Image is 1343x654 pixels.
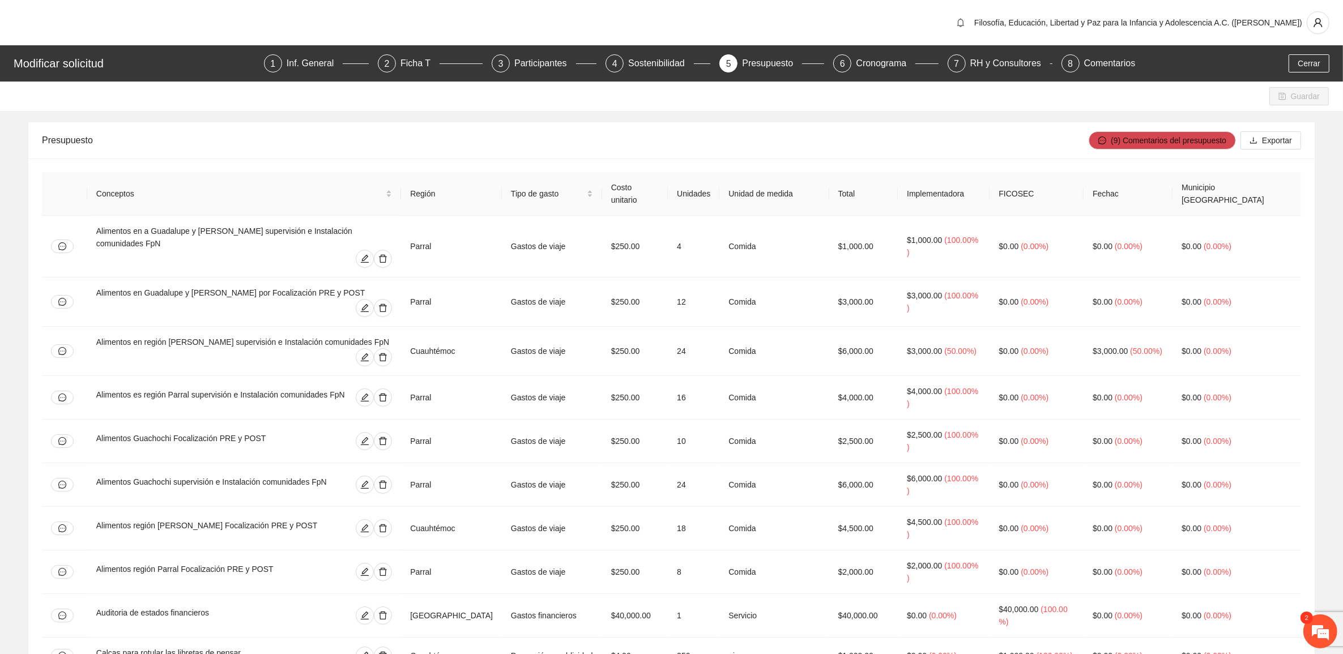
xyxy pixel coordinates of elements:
span: delete [374,611,391,620]
span: 6 [840,59,845,69]
td: Gastos de viaje [502,550,602,594]
span: delete [374,254,391,263]
div: Sostenibilidad [628,54,694,72]
span: ( 0.00% ) [1021,347,1048,356]
span: ( 0.00% ) [1115,524,1142,533]
span: ( 0.00% ) [1021,297,1048,306]
td: $6,000.00 [829,463,898,507]
span: delete [374,524,391,533]
div: [PERSON_NAME] [19,226,207,235]
span: ( 0.00% ) [1204,437,1231,446]
span: 2 [385,59,390,69]
button: edit [356,250,374,268]
div: Alimentos región [PERSON_NAME] Focalización PRE y POST [96,519,337,537]
span: $0.00 [1093,242,1112,251]
span: Adjuntar un archivo [196,344,207,355]
td: $2,500.00 [829,420,898,463]
td: Comida [719,277,829,327]
button: delete [374,348,392,366]
span: message [58,437,66,445]
span: message [58,242,66,250]
span: ( 0.00% ) [1204,567,1231,576]
div: Participantes [514,54,576,72]
td: $1,000.00 [829,216,898,277]
span: ( 0.00% ) [1115,393,1142,402]
span: Gracias [169,203,199,215]
span: edit [356,353,373,362]
span: $0.00 [1182,480,1201,489]
td: Gastos de viaje [502,463,602,507]
td: $250.00 [602,420,668,463]
td: Comida [719,463,829,507]
div: Comentarios [1084,54,1136,72]
td: $250.00 [602,327,668,376]
button: message [51,434,74,448]
span: ( 50.00% ) [1130,347,1162,356]
span: bell [952,18,969,27]
div: Alimentos región Parral Focalización PRE y POST [96,563,315,581]
button: message [51,240,74,253]
span: $0.00 [999,524,1018,533]
span: ( 0.00% ) [1115,611,1142,620]
div: 7RH y Consultores [948,54,1052,72]
button: edit [356,388,374,407]
td: Gastos de viaje [502,507,602,550]
div: 11:29 AM [161,198,207,220]
span: delete [374,437,391,446]
div: Inf. General [287,54,343,72]
span: message [58,298,66,306]
th: Región [401,172,502,216]
button: Cerrar [1289,54,1329,72]
td: Gastos de viaje [502,420,602,463]
span: (9) Comentarios del presupuesto [1111,134,1226,147]
button: delete [374,563,392,581]
span: edit [356,437,373,446]
span: $0.00 [1182,567,1201,576]
td: Gastos financieros [502,594,602,638]
span: message [58,394,66,401]
span: delete [374,304,391,313]
button: message [51,295,74,309]
span: $0.00 [999,242,1018,251]
span: delete [374,567,391,576]
div: Alimentos en Guadalupe y [PERSON_NAME] por Focalización PRE y POST [96,287,392,299]
td: Comida [719,420,829,463]
td: Cuauhtémoc [401,507,502,550]
td: [GEOGRAPHIC_DATA] [401,594,502,638]
span: 8 [1068,59,1073,69]
div: 11:35 AM [15,237,190,300]
td: 18 [668,507,719,550]
button: saveGuardar [1269,87,1329,105]
span: ( 0.00% ) [1204,611,1231,620]
span: delete [374,480,391,489]
em: Tú [24,243,46,256]
span: edit [356,254,373,263]
div: Alimentos en región [PERSON_NAME] supervisión e Instalación comunidades FpN [96,336,392,348]
span: $0.00 [1093,611,1112,620]
button: edit [356,432,374,450]
span: Enviar mensaje de voz [179,344,190,355]
td: Comida [719,550,829,594]
span: $2,500.00 [907,430,942,439]
div: 8Comentarios [1061,54,1136,72]
span: message [58,568,66,576]
span: message [58,481,66,489]
span: $2,000.00 [907,561,942,570]
div: 11:35 AM [15,302,110,323]
td: $250.00 [602,463,668,507]
span: voy a crear uno de los nuevo usuarios para que pueda realizarlo, ¿de que tipo debo crearlo? [39,100,199,137]
td: Parral [401,550,502,594]
span: edit [356,611,373,620]
span: Tipo de gasto [511,187,585,200]
span: ( 0.00% ) [1021,393,1048,402]
span: $0.00 [999,437,1018,446]
td: Comida [719,327,829,376]
button: edit [356,348,374,366]
div: 1Inf. General [264,54,369,72]
td: 4 [668,216,719,277]
span: ( 0.00% ) [1021,524,1048,533]
span: 7 [954,59,959,69]
button: downloadExportar [1240,131,1301,149]
div: Minimizar ventana de chat en vivo [186,6,213,33]
span: ¿por que no puedes crearlo? [23,283,182,295]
